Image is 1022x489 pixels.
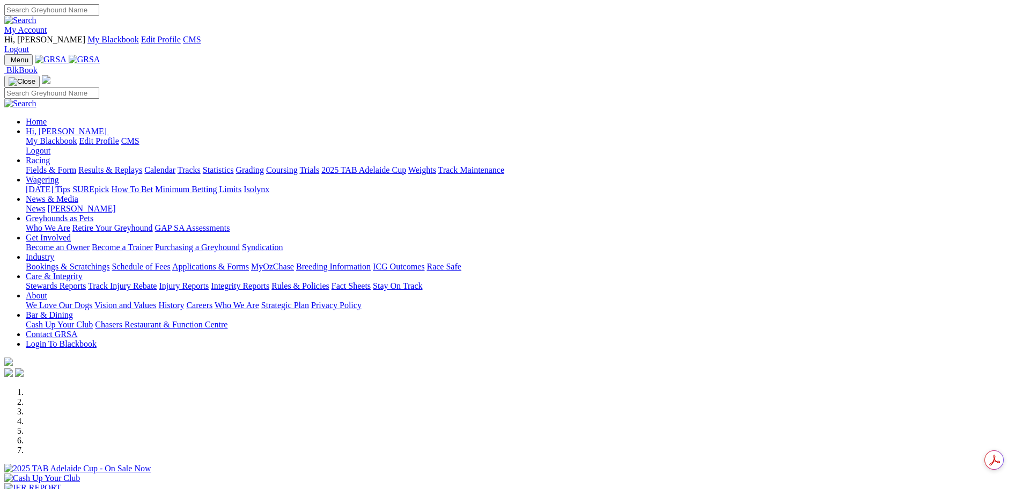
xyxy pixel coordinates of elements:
[4,35,85,44] span: Hi, [PERSON_NAME]
[26,136,1018,156] div: Hi, [PERSON_NAME]
[373,281,422,290] a: Stay On Track
[47,204,115,213] a: [PERSON_NAME]
[4,54,33,65] button: Toggle navigation
[87,35,139,44] a: My Blackbook
[144,165,175,174] a: Calendar
[4,464,151,473] img: 2025 TAB Adelaide Cup - On Sale Now
[26,291,47,300] a: About
[42,75,50,84] img: logo-grsa-white.png
[26,301,92,310] a: We Love Our Dogs
[26,165,76,174] a: Fields & Form
[26,156,50,165] a: Racing
[88,281,157,290] a: Track Injury Rebate
[236,165,264,174] a: Grading
[121,136,139,145] a: CMS
[112,262,170,271] a: Schedule of Fees
[9,77,35,86] img: Close
[26,136,77,145] a: My Blackbook
[172,262,249,271] a: Applications & Forms
[26,301,1018,310] div: About
[26,330,77,339] a: Contact GRSA
[427,262,461,271] a: Race Safe
[26,194,78,203] a: News & Media
[112,185,153,194] a: How To Bet
[4,4,99,16] input: Search
[26,127,109,136] a: Hi, [PERSON_NAME]
[11,56,28,64] span: Menu
[373,262,424,271] a: ICG Outcomes
[26,262,1018,272] div: Industry
[26,204,1018,214] div: News & Media
[211,281,269,290] a: Integrity Reports
[4,368,13,377] img: facebook.svg
[15,368,24,377] img: twitter.svg
[141,35,181,44] a: Edit Profile
[178,165,201,174] a: Tracks
[408,165,436,174] a: Weights
[26,223,70,232] a: Who We Are
[26,262,109,271] a: Bookings & Scratchings
[26,117,47,126] a: Home
[95,320,227,329] a: Chasers Restaurant & Function Centre
[186,301,212,310] a: Careers
[438,165,504,174] a: Track Maintenance
[203,165,234,174] a: Statistics
[26,214,93,223] a: Greyhounds as Pets
[26,281,86,290] a: Stewards Reports
[26,146,50,155] a: Logout
[4,16,36,25] img: Search
[183,35,201,44] a: CMS
[158,301,184,310] a: History
[26,310,73,319] a: Bar & Dining
[4,87,99,99] input: Search
[72,223,153,232] a: Retire Your Greyhound
[26,127,107,136] span: Hi, [PERSON_NAME]
[26,204,45,213] a: News
[271,281,329,290] a: Rules & Policies
[26,243,1018,252] div: Get Involved
[6,65,38,75] span: BlkBook
[26,185,1018,194] div: Wagering
[92,243,153,252] a: Become a Trainer
[159,281,209,290] a: Injury Reports
[26,233,71,242] a: Get Involved
[79,136,119,145] a: Edit Profile
[26,281,1018,291] div: Care & Integrity
[26,223,1018,233] div: Greyhounds as Pets
[26,320,93,329] a: Cash Up Your Club
[4,473,80,483] img: Cash Up Your Club
[69,55,100,64] img: GRSA
[26,252,54,261] a: Industry
[155,223,230,232] a: GAP SA Assessments
[321,165,406,174] a: 2025 TAB Adelaide Cup
[4,76,40,87] button: Toggle navigation
[4,25,47,34] a: My Account
[4,357,13,366] img: logo-grsa-white.png
[242,243,283,252] a: Syndication
[215,301,259,310] a: Who We Are
[244,185,269,194] a: Isolynx
[26,165,1018,175] div: Racing
[26,272,83,281] a: Care & Integrity
[4,35,1018,54] div: My Account
[4,45,29,54] a: Logout
[26,175,59,184] a: Wagering
[155,243,240,252] a: Purchasing a Greyhound
[35,55,67,64] img: GRSA
[296,262,371,271] a: Breeding Information
[332,281,371,290] a: Fact Sheets
[26,339,97,348] a: Login To Blackbook
[4,99,36,108] img: Search
[251,262,294,271] a: MyOzChase
[4,65,38,75] a: BlkBook
[26,185,70,194] a: [DATE] Tips
[266,165,298,174] a: Coursing
[261,301,309,310] a: Strategic Plan
[155,185,241,194] a: Minimum Betting Limits
[26,320,1018,330] div: Bar & Dining
[94,301,156,310] a: Vision and Values
[26,243,90,252] a: Become an Owner
[311,301,362,310] a: Privacy Policy
[72,185,109,194] a: SUREpick
[299,165,319,174] a: Trials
